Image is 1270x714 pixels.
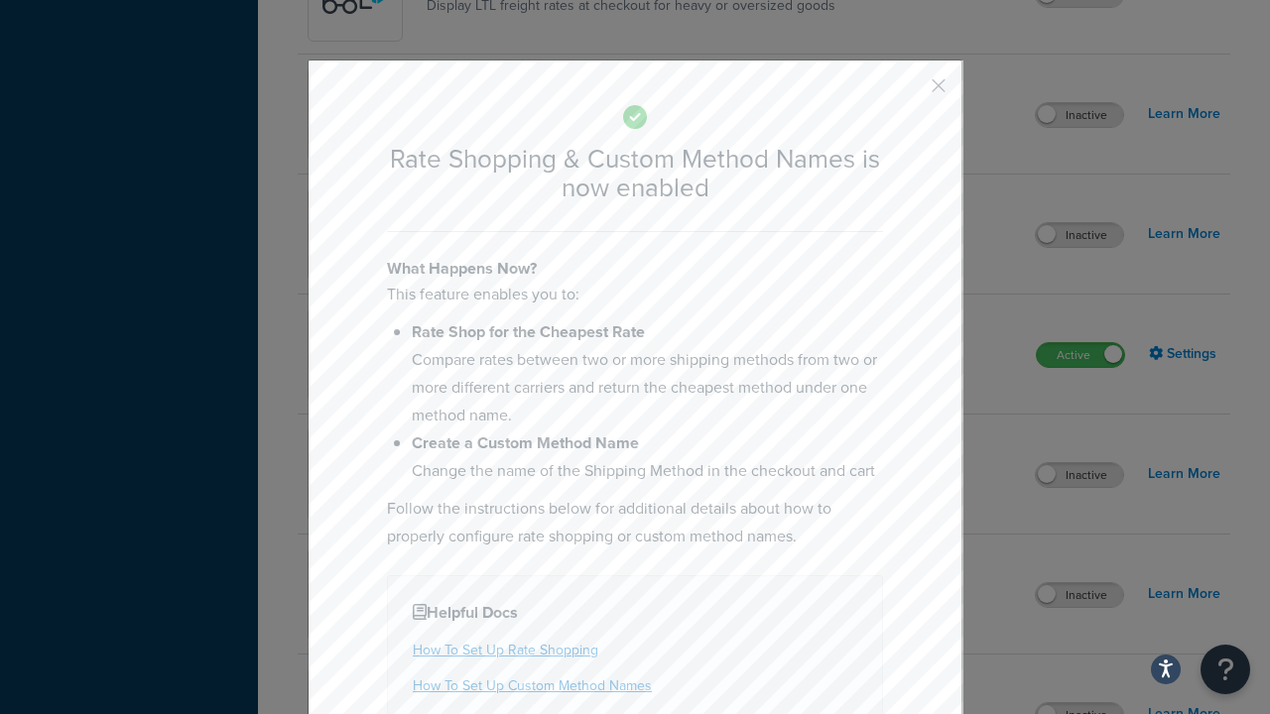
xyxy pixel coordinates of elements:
[387,145,883,201] h2: Rate Shopping & Custom Method Names is now enabled
[412,318,883,429] li: Compare rates between two or more shipping methods from two or more different carriers and return...
[413,675,652,696] a: How To Set Up Custom Method Names
[387,257,883,281] h4: What Happens Now?
[387,281,883,308] p: This feature enables you to:
[412,431,639,454] b: Create a Custom Method Name
[412,320,645,343] b: Rate Shop for the Cheapest Rate
[412,429,883,485] li: Change the name of the Shipping Method in the checkout and cart
[413,601,857,625] h4: Helpful Docs
[413,640,598,660] a: How To Set Up Rate Shopping
[387,495,883,550] p: Follow the instructions below for additional details about how to properly configure rate shoppin...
